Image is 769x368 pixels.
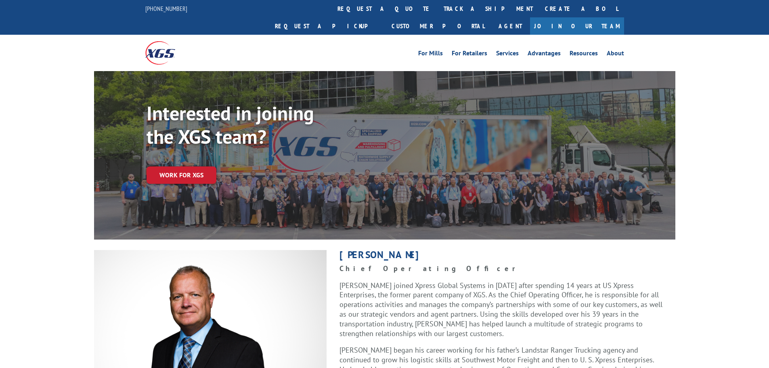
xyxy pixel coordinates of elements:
h1: the XGS team? [147,127,389,150]
a: Advantages [528,50,561,59]
a: Services [496,50,519,59]
a: About [607,50,624,59]
h1: Interested in joining [147,103,389,127]
a: For Retailers [452,50,487,59]
a: Request a pickup [269,17,386,35]
h1: [PERSON_NAME] [339,250,662,264]
a: Customer Portal [386,17,490,35]
a: Join Our Team [530,17,624,35]
a: [PHONE_NUMBER] [145,4,187,13]
a: Agent [490,17,530,35]
a: Work for XGS [147,166,216,184]
a: Resources [570,50,598,59]
strong: Chief Operating Officer [339,264,527,273]
p: [PERSON_NAME] joined Xpress Global Systems in [DATE] after spending 14 years at US Xpress Enterpr... [339,281,662,346]
a: For Mills [418,50,443,59]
